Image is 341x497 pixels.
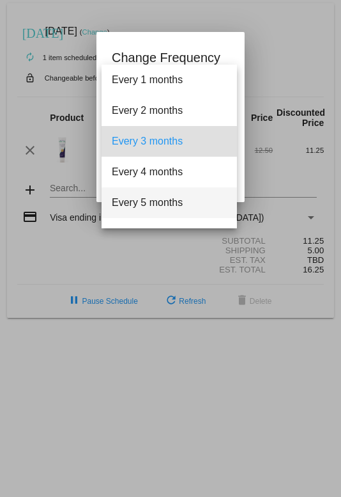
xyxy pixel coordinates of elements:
[112,218,227,249] span: Every 6 months
[112,187,227,218] span: Every 5 months
[112,157,227,187] span: Every 4 months
[112,65,227,95] span: Every 1 months
[112,126,227,157] span: Every 3 months
[112,95,227,126] span: Every 2 months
